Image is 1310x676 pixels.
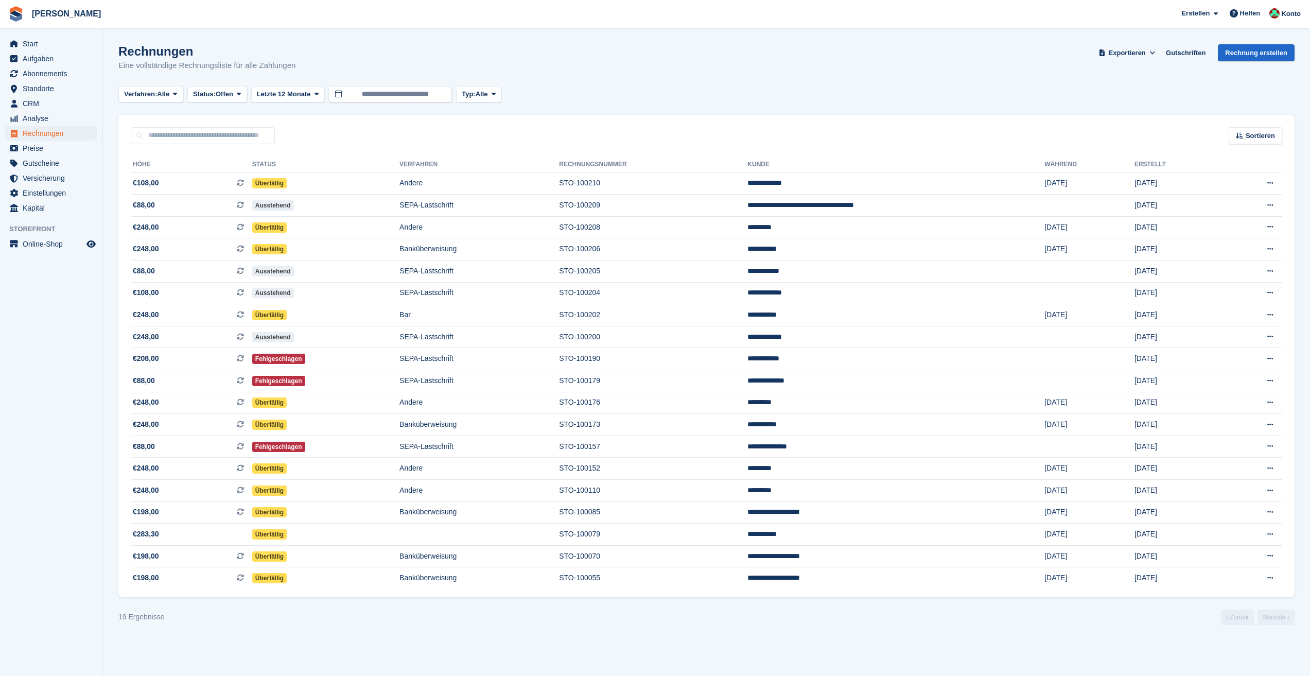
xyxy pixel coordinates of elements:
td: [DATE] [1134,524,1222,546]
span: Konto [1281,9,1301,19]
span: Ausstehend [252,332,294,342]
td: [DATE] [1134,545,1222,567]
span: €248,00 [133,244,159,254]
td: STO-100200 [559,326,747,348]
span: Überfällig [252,244,287,254]
td: [DATE] [1044,238,1134,261]
span: €248,00 [133,397,159,408]
a: Vorschau-Shop [85,238,97,250]
td: STO-100190 [559,348,747,370]
a: Speisekarte [5,237,97,251]
td: STO-100179 [559,370,747,392]
span: €88,00 [133,441,155,452]
th: Status [252,157,399,173]
span: Überfällig [252,310,287,320]
span: Überfällig [252,178,287,188]
td: STO-100173 [559,414,747,436]
span: €198,00 [133,551,159,562]
td: [DATE] [1044,567,1134,589]
td: [DATE] [1134,392,1222,414]
th: Erstellt [1134,157,1222,173]
a: Nächste [1258,610,1295,625]
span: €248,00 [133,485,159,496]
td: SEPA-Lastschrift [399,282,559,304]
span: €248,00 [133,222,159,233]
a: menu [5,186,97,200]
td: Banküberweisung [399,414,559,436]
a: menu [5,126,97,141]
span: €208,00 [133,353,159,364]
td: SEPA-Lastschrift [399,261,559,283]
span: €108,00 [133,178,159,188]
td: [DATE] [1044,524,1134,546]
span: Gutscheine [23,156,84,170]
p: Eine vollständige Rechnungsliste für alle Zahlungen [118,60,295,72]
td: Andere [399,458,559,480]
td: [DATE] [1134,480,1222,502]
span: Überfällig [252,529,287,540]
span: Kapital [23,201,84,215]
span: Start [23,37,84,51]
td: [DATE] [1134,216,1222,238]
td: STO-100202 [559,304,747,326]
img: Maximilian Friedl [1269,8,1280,19]
span: Überfällig [252,397,287,408]
td: STO-100085 [559,501,747,524]
span: Fehlgeschlagen [252,376,305,386]
a: Gutschriften [1162,44,1210,61]
a: menu [5,37,97,51]
span: Aufgaben [23,51,84,66]
td: [DATE] [1044,480,1134,502]
span: Ausstehend [252,266,294,276]
td: SEPA-Lastschrift [399,195,559,217]
td: Banküberweisung [399,545,559,567]
td: SEPA-Lastschrift [399,348,559,370]
td: Banküberweisung [399,238,559,261]
button: Verfahren: Alle [118,86,183,103]
th: Höhe [131,157,252,173]
td: [DATE] [1134,304,1222,326]
th: Verfahren [399,157,559,173]
td: [DATE] [1134,282,1222,304]
span: €248,00 [133,309,159,320]
td: [DATE] [1134,172,1222,195]
span: €88,00 [133,375,155,386]
td: STO-100208 [559,216,747,238]
td: STO-100157 [559,436,747,458]
span: €283,30 [133,529,159,540]
td: STO-100209 [559,195,747,217]
span: Einstellungen [23,186,84,200]
td: [DATE] [1044,216,1134,238]
td: [DATE] [1044,414,1134,436]
td: STO-100206 [559,238,747,261]
td: Bar [399,304,559,326]
td: [DATE] [1134,326,1222,348]
span: Versicherung [23,171,84,185]
div: 19 Ergebnisse [118,612,165,622]
span: Helfen [1240,8,1261,19]
td: STO-100204 [559,282,747,304]
td: SEPA-Lastschrift [399,326,559,348]
button: Status: Offen [187,86,247,103]
span: Preise [23,141,84,155]
td: Banküberweisung [399,501,559,524]
span: Überfällig [252,507,287,517]
span: Rechnungen [23,126,84,141]
td: [DATE] [1044,304,1134,326]
span: €108,00 [133,287,159,298]
span: Letzte 12 Monate [257,89,311,99]
td: Andere [399,216,559,238]
span: Online-Shop [23,237,84,251]
span: Alle [476,89,488,99]
a: Vorherige [1221,610,1254,625]
button: Letzte 12 Monate [251,86,325,103]
a: menu [5,171,97,185]
span: Überfällig [252,463,287,474]
span: €248,00 [133,463,159,474]
td: STO-100176 [559,392,747,414]
button: Exportieren [1096,44,1158,61]
a: [PERSON_NAME] [28,5,105,22]
span: Ausstehend [252,200,294,211]
span: €88,00 [133,266,155,276]
span: Verfahren: [124,89,157,99]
